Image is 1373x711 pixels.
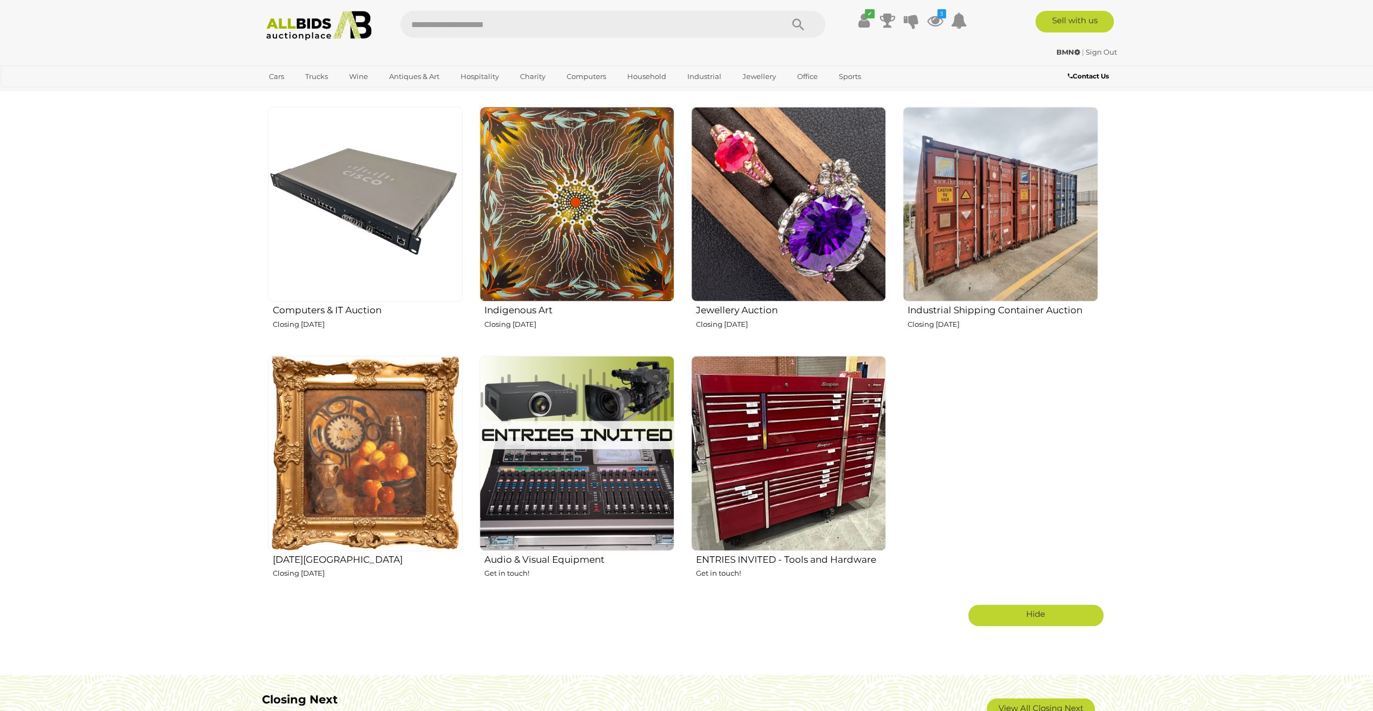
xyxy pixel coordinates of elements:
[342,68,375,85] a: Wine
[513,68,553,85] a: Charity
[908,318,1098,331] p: Closing [DATE]
[696,567,886,580] p: Get in touch!
[479,355,674,596] a: Audio & Visual Equipment Get in touch!
[273,552,463,565] h2: [DATE][GEOGRAPHIC_DATA]
[968,604,1103,626] a: Hide
[268,107,463,301] img: Computers & IT Auction
[273,567,463,580] p: Closing [DATE]
[267,106,463,347] a: Computers & IT Auction Closing [DATE]
[680,68,728,85] a: Industrial
[735,68,783,85] a: Jewellery
[937,9,946,18] i: 3
[903,107,1098,301] img: Industrial Shipping Container Auction
[273,318,463,331] p: Closing [DATE]
[865,9,875,18] i: ✔
[691,355,886,596] a: ENTRIES INVITED - Tools and Hardware Get in touch!
[908,302,1098,315] h2: Industrial Shipping Container Auction
[479,106,674,347] a: Indigenous Art Closing [DATE]
[1067,72,1108,80] b: Contact Us
[1026,609,1045,619] span: Hide
[696,318,886,331] p: Closing [DATE]
[273,302,463,315] h2: Computers & IT Auction
[262,692,338,706] b: Closing Next
[832,68,868,85] a: Sports
[771,11,825,38] button: Search
[691,356,886,550] img: ENTRIES INVITED - Tools and Hardware
[856,11,872,30] a: ✔
[696,302,886,315] h2: Jewellery Auction
[382,68,446,85] a: Antiques & Art
[479,356,674,550] img: Audio & Visual Equipment
[484,318,674,331] p: Closing [DATE]
[484,302,674,315] h2: Indigenous Art
[260,11,378,41] img: Allbids.com.au
[1056,48,1082,56] a: BMN
[484,552,674,565] h2: Audio & Visual Equipment
[1056,48,1080,56] strong: BMN
[298,68,335,85] a: Trucks
[696,552,886,565] h2: ENTRIES INVITED - Tools and Hardware
[927,11,943,30] a: 3
[262,68,291,85] a: Cars
[1082,48,1084,56] span: |
[268,356,463,550] img: Red Hill Estate
[1035,11,1114,32] a: Sell with us
[1067,70,1111,82] a: Contact Us
[484,567,674,580] p: Get in touch!
[560,68,613,85] a: Computers
[691,107,886,301] img: Jewellery Auction
[267,355,463,596] a: [DATE][GEOGRAPHIC_DATA] Closing [DATE]
[479,107,674,301] img: Indigenous Art
[790,68,825,85] a: Office
[691,106,886,347] a: Jewellery Auction Closing [DATE]
[1086,48,1117,56] a: Sign Out
[454,68,506,85] a: Hospitality
[262,85,353,103] a: [GEOGRAPHIC_DATA]
[620,68,673,85] a: Household
[902,106,1098,347] a: Industrial Shipping Container Auction Closing [DATE]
